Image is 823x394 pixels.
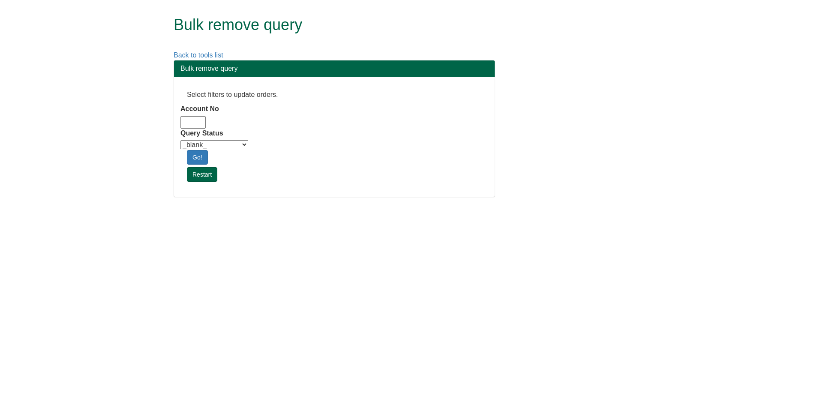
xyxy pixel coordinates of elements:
[180,129,223,138] label: Query Status
[187,150,208,165] a: Go!
[187,167,217,182] a: Restart
[180,65,488,72] h3: Bulk remove query
[187,90,482,100] p: Select filters to update orders.
[180,104,219,114] label: Account No
[174,16,630,33] h1: Bulk remove query
[174,51,223,59] a: Back to tools list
